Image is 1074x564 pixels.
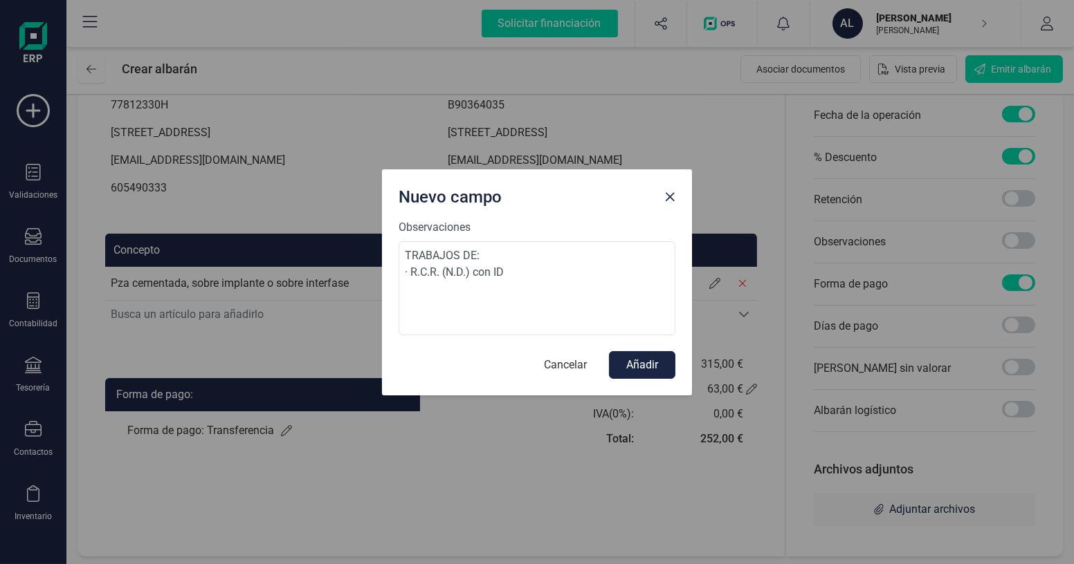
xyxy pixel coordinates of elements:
button: Añadir [609,351,675,379]
div: Nuevo campo [393,180,659,208]
textarea: TRABAJOS DE: · R.C.R. (N.D.) con ID [399,241,675,335]
button: Cancelar [530,351,601,379]
label: Observaciones [399,219,471,236]
button: Close [659,186,681,208]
